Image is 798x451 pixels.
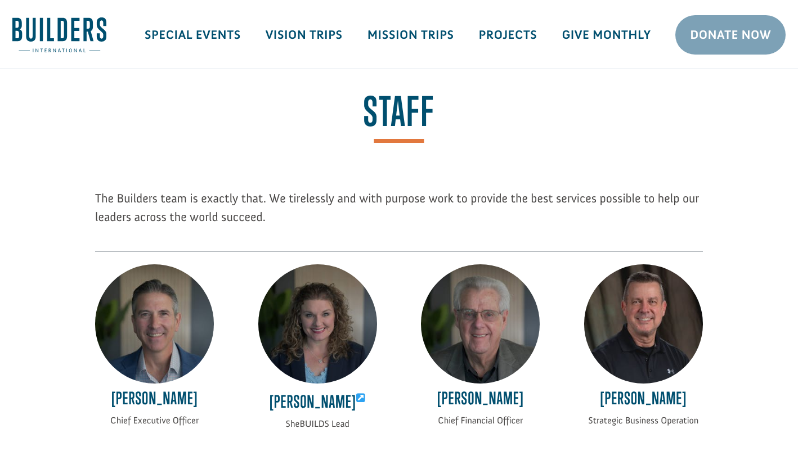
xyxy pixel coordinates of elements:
span: Staff [363,92,434,143]
a: Vision Trips [253,19,355,51]
h4: [PERSON_NAME] [258,389,377,417]
img: Builders International [12,17,106,52]
img: Laci Moore [258,264,377,383]
a: Mission Trips [355,19,467,51]
a: Special Events [132,19,253,51]
img: Joe Gies [584,264,703,383]
p: The Builders team is exactly that. We tirelessly and with purpose work to provide the best servic... [95,189,703,238]
a: Donate Now [675,15,786,55]
p: Strategic Business Operation [584,414,703,428]
img: Larry Russell [421,264,540,383]
img: Ryan Moore [95,264,214,383]
h4: [PERSON_NAME] [584,389,703,414]
h4: [PERSON_NAME] [421,389,540,414]
a: Give Monthly [549,19,663,51]
p: SheBUILDS Lead [258,417,377,431]
a: Projects [467,19,550,51]
p: Chief Financial Officer [421,414,540,428]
